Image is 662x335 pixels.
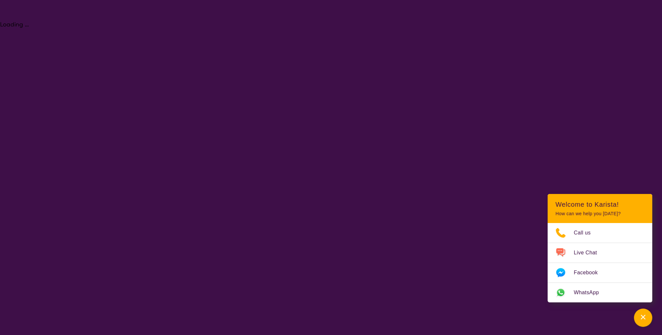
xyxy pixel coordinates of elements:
a: Web link opens in a new tab. [548,283,652,302]
span: Call us [574,228,599,238]
span: Facebook [574,268,605,278]
div: Channel Menu [548,194,652,302]
span: Live Chat [574,248,605,258]
span: WhatsApp [574,288,607,297]
p: How can we help you [DATE]? [555,211,644,216]
button: Channel Menu [634,309,652,327]
h2: Welcome to Karista! [555,200,644,208]
ul: Choose channel [548,223,652,302]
